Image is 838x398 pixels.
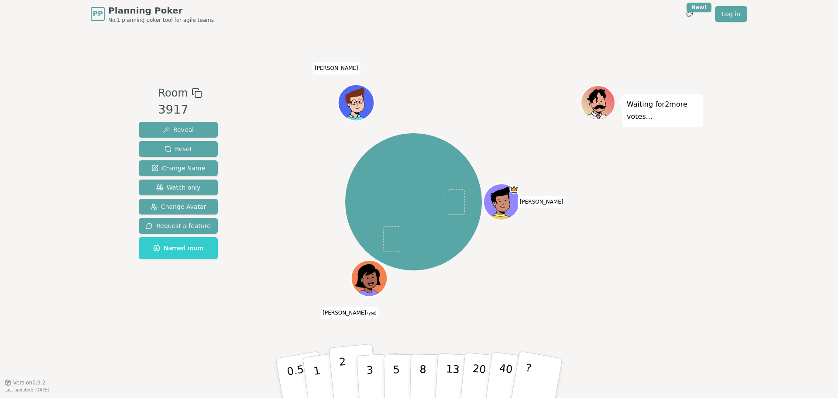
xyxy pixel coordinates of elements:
[151,202,206,211] span: Change Avatar
[139,141,218,157] button: Reset
[139,199,218,215] button: Change Avatar
[108,17,214,24] span: No.1 planning poker tool for agile teams
[93,9,103,19] span: PP
[510,185,519,194] span: Bruno S is the host
[108,4,214,17] span: Planning Poker
[518,196,566,208] span: Click to change your name
[156,183,201,192] span: Watch only
[165,145,192,153] span: Reset
[352,261,386,295] button: Click to change your avatar
[4,388,49,392] span: Last updated: [DATE]
[139,160,218,176] button: Change Name
[146,221,211,230] span: Request a feature
[13,379,46,386] span: Version 0.9.2
[91,4,214,24] a: PPPlanning PokerNo.1 planning poker tool for agile teams
[139,180,218,195] button: Watch only
[687,3,711,12] div: New!
[158,85,188,101] span: Room
[139,237,218,259] button: Named room
[151,164,205,173] span: Change Name
[163,125,194,134] span: Reveal
[4,379,46,386] button: Version0.9.2
[320,307,378,319] span: Click to change your name
[139,218,218,234] button: Request a feature
[715,6,747,22] a: Log in
[682,6,697,22] button: New!
[153,244,203,253] span: Named room
[158,101,202,119] div: 3917
[139,122,218,138] button: Reveal
[313,62,361,74] span: Click to change your name
[366,311,377,315] span: (you)
[627,98,698,123] p: Waiting for 2 more votes...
